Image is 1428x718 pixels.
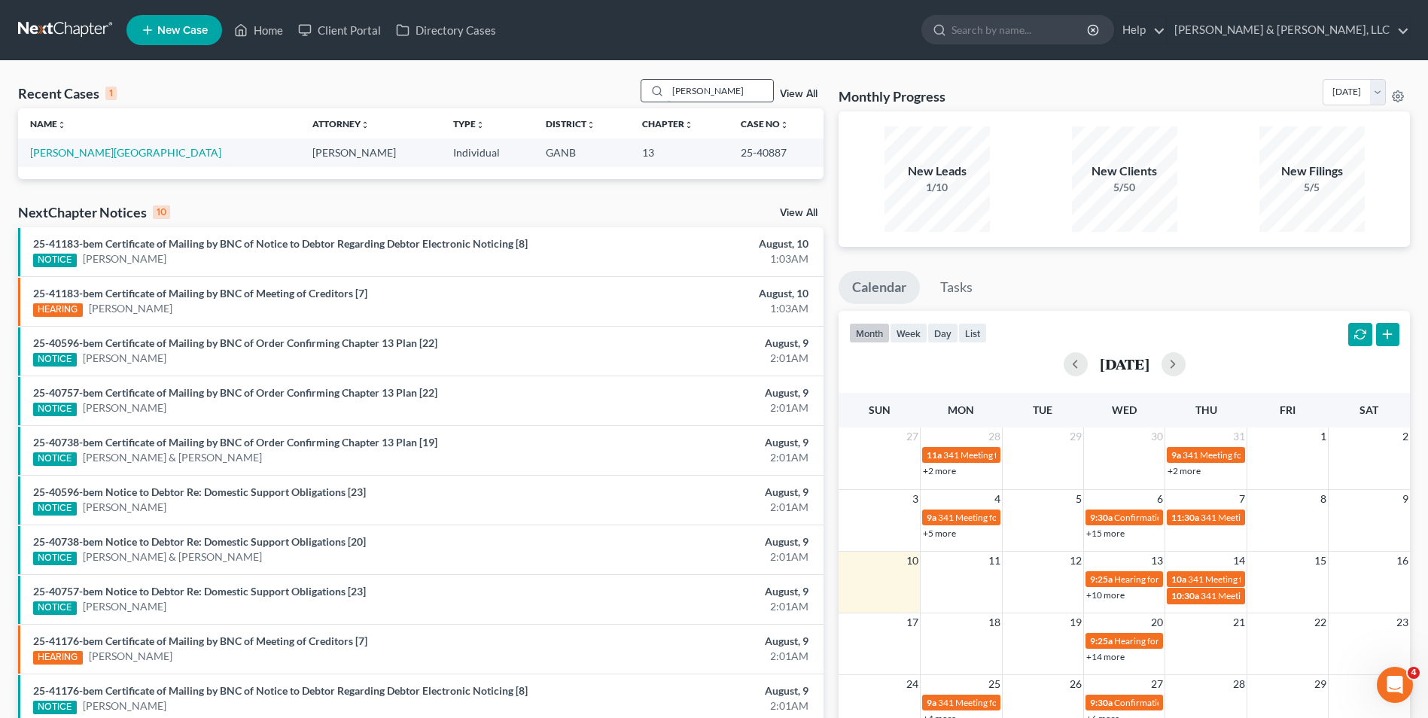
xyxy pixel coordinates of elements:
a: +2 more [1168,465,1201,476]
span: Sun [869,403,891,416]
span: 28 [987,427,1002,446]
span: 18 [987,613,1002,631]
span: Mon [948,403,974,416]
div: August, 9 [560,435,808,450]
i: unfold_more [361,120,370,129]
span: 29 [1313,675,1328,693]
div: NOTICE [33,601,77,615]
span: 341 Meeting for [PERSON_NAME] [938,697,1073,708]
span: 19 [1068,613,1083,631]
a: [PERSON_NAME] & [PERSON_NAME] [83,549,262,564]
span: 9:25a [1090,635,1113,647]
span: 2 [1401,427,1410,446]
span: 9:25a [1090,573,1113,585]
div: Recent Cases [18,84,117,102]
span: 3 [911,490,920,508]
div: 2:01AM [560,599,808,614]
div: August, 9 [560,584,808,599]
span: 10 [905,552,920,570]
span: 9a [927,697,936,708]
a: [PERSON_NAME] & [PERSON_NAME] [83,450,262,465]
i: unfold_more [476,120,485,129]
a: 25-40738-bem Certificate of Mailing by BNC of Order Confirming Chapter 13 Plan [19] [33,436,437,449]
a: +15 more [1086,528,1125,539]
a: Calendar [839,271,920,304]
a: Home [227,17,291,44]
span: 17 [905,613,920,631]
span: 341 Meeting for [PERSON_NAME] [1188,573,1323,585]
a: 25-41183-bem Certificate of Mailing by BNC of Notice to Debtor Regarding Debtor Electronic Notici... [33,237,528,250]
a: [PERSON_NAME][GEOGRAPHIC_DATA] [30,146,221,159]
div: HEARING [33,303,83,317]
div: August, 9 [560,385,808,400]
h2: [DATE] [1100,356,1149,372]
div: NOTICE [33,452,77,466]
button: month [849,323,890,343]
a: [PERSON_NAME] [83,351,166,366]
div: August, 9 [560,534,808,549]
span: 9a [927,512,936,523]
a: 25-40596-bem Certificate of Mailing by BNC of Order Confirming Chapter 13 Plan [22] [33,336,437,349]
iframe: Intercom live chat [1377,667,1413,703]
span: Tue [1033,403,1052,416]
span: 11:30a [1171,512,1199,523]
span: Confirmation Hearing for [PERSON_NAME] [1114,697,1286,708]
span: 4 [1408,667,1420,679]
a: 25-40757-bem Certificate of Mailing by BNC of Order Confirming Chapter 13 Plan [22] [33,386,437,399]
span: 9 [1401,490,1410,508]
i: unfold_more [57,120,66,129]
a: View All [780,208,818,218]
a: Help [1115,17,1165,44]
span: Sat [1359,403,1378,416]
a: 25-40738-bem Notice to Debtor Re: Domestic Support Obligations [20] [33,535,366,548]
td: 13 [630,138,729,166]
td: 25-40887 [729,138,824,166]
div: August, 9 [560,683,808,698]
div: August, 9 [560,336,808,351]
span: 16 [1395,552,1410,570]
span: 14 [1232,552,1247,570]
span: 341 Meeting for [PERSON_NAME] [938,512,1073,523]
a: 25-41176-bem Certificate of Mailing by BNC of Notice to Debtor Regarding Debtor Electronic Notici... [33,684,528,697]
button: day [927,323,958,343]
span: 9:30a [1090,512,1113,523]
div: NOTICE [33,403,77,416]
span: 341 Meeting for [PERSON_NAME] [1201,590,1336,601]
div: 10 [153,205,170,219]
a: [PERSON_NAME] [89,301,172,316]
td: GANB [534,138,630,166]
a: Client Portal [291,17,388,44]
div: 2:01AM [560,500,808,515]
a: 25-40596-bem Notice to Debtor Re: Domestic Support Obligations [23] [33,485,366,498]
div: NOTICE [33,353,77,367]
span: 20 [1149,613,1165,631]
span: 10a [1171,573,1186,585]
a: Tasks [927,271,986,304]
a: Chapterunfold_more [642,118,693,129]
input: Search by name... [668,80,773,102]
a: [PERSON_NAME] [83,251,166,266]
a: +10 more [1086,589,1125,601]
a: 25-41176-bem Certificate of Mailing by BNC of Meeting of Creditors [7] [33,634,367,647]
span: Thu [1195,403,1217,416]
a: Typeunfold_more [453,118,485,129]
div: 2:01AM [560,400,808,415]
span: 8 [1319,490,1328,508]
a: 25-41183-bem Certificate of Mailing by BNC of Meeting of Creditors [7] [33,287,367,300]
a: Case Nounfold_more [741,118,789,129]
button: week [890,323,927,343]
span: 1 [1319,427,1328,446]
span: 9a [1171,449,1181,461]
span: New Case [157,25,208,36]
h3: Monthly Progress [839,87,945,105]
div: 1:03AM [560,301,808,316]
div: 2:01AM [560,450,808,465]
div: NOTICE [33,502,77,516]
span: 9:30a [1090,697,1113,708]
span: 25 [987,675,1002,693]
td: Individual [441,138,534,166]
span: 31 [1232,427,1247,446]
span: 11a [927,449,942,461]
div: August, 10 [560,286,808,301]
div: 2:01AM [560,698,808,713]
